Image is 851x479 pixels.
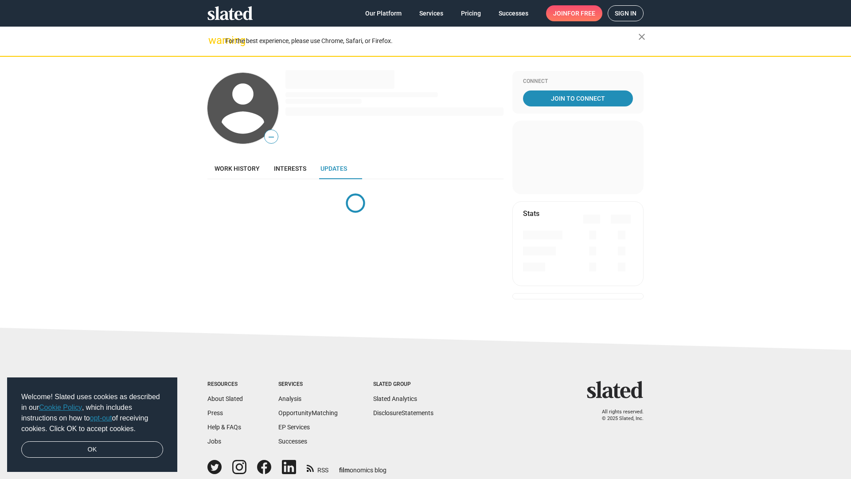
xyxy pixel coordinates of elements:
a: Analysis [278,395,301,402]
a: OpportunityMatching [278,409,338,416]
span: Interests [274,165,306,172]
div: For the best experience, please use Chrome, Safari, or Firefox. [225,35,638,47]
a: Join To Connect [523,90,633,106]
span: Pricing [461,5,481,21]
a: Work history [207,158,267,179]
span: Join [553,5,595,21]
div: cookieconsent [7,377,177,472]
span: film [339,467,350,474]
mat-icon: warning [208,35,219,46]
span: Successes [499,5,528,21]
div: Services [278,381,338,388]
a: DisclosureStatements [373,409,433,416]
span: Our Platform [365,5,402,21]
div: Connect [523,78,633,85]
a: Help & FAQs [207,424,241,431]
a: Pricing [454,5,488,21]
a: opt-out [90,414,112,422]
a: Cookie Policy [39,404,82,411]
a: dismiss cookie message [21,441,163,458]
div: Slated Group [373,381,433,388]
a: filmonomics blog [339,459,386,475]
a: Services [412,5,450,21]
span: Updates [320,165,347,172]
a: Joinfor free [546,5,602,21]
a: RSS [307,461,328,475]
p: All rights reserved. © 2025 Slated, Inc. [593,409,644,422]
span: Services [419,5,443,21]
a: Jobs [207,438,221,445]
a: Slated Analytics [373,395,417,402]
span: Work history [215,165,260,172]
a: Successes [492,5,535,21]
a: Successes [278,438,307,445]
a: Our Platform [358,5,409,21]
span: Sign in [615,6,636,21]
a: EP Services [278,424,310,431]
a: About Slated [207,395,243,402]
mat-icon: close [636,31,647,42]
div: Resources [207,381,243,388]
a: Interests [267,158,313,179]
a: Sign in [608,5,644,21]
mat-card-title: Stats [523,209,539,218]
span: — [265,131,278,143]
span: Join To Connect [525,90,631,106]
a: Press [207,409,223,416]
a: Updates [313,158,354,179]
span: for free [567,5,595,21]
span: Welcome! Slated uses cookies as described in our , which includes instructions on how to of recei... [21,392,163,434]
